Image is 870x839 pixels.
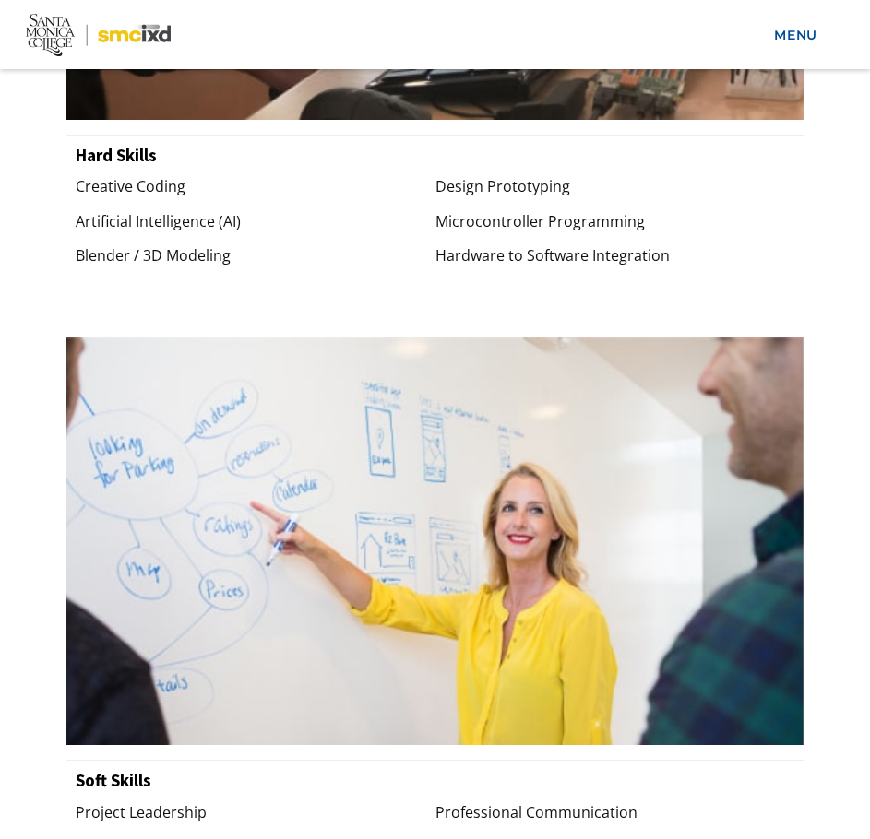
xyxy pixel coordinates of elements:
img: Santa Monica College - SMC IxD logo [26,14,171,56]
div: Creative Coding [76,174,435,199]
h3: Soft Skills [76,770,795,791]
div: Blender / 3D Modeling [76,243,435,268]
div: Project Leadership [76,800,435,825]
div: Artificial Intelligence (AI) [76,209,435,234]
div: Microcontroller Programming [435,209,795,234]
a: menu [765,18,826,52]
div: Design Prototyping [435,174,795,199]
div: Hardware to Software Integration [435,243,795,268]
div: Professional Communication [435,800,795,825]
h3: Hard Skills [76,145,795,166]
